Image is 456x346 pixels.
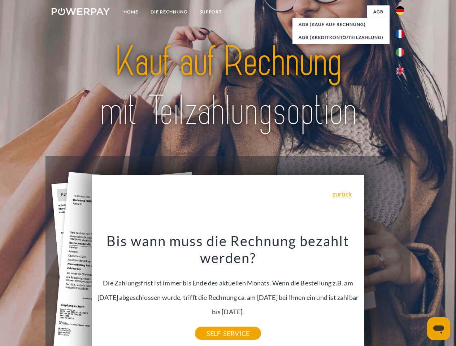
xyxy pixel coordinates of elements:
[396,30,404,38] img: fr
[396,67,404,75] img: en
[367,5,390,18] a: agb
[396,6,404,15] img: de
[144,5,194,18] a: DIE RECHNUNG
[195,327,261,340] a: SELF-SERVICE
[69,35,387,138] img: title-powerpay_de.svg
[96,232,360,267] h3: Bis wann muss die Rechnung bezahlt werden?
[427,317,450,340] iframe: Schaltfläche zum Öffnen des Messaging-Fensters
[292,31,390,44] a: AGB (Kreditkonto/Teilzahlung)
[96,232,360,333] div: Die Zahlungsfrist ist immer bis Ende des aktuellen Monats. Wenn die Bestellung z.B. am [DATE] abg...
[396,48,404,57] img: it
[52,8,110,15] img: logo-powerpay-white.svg
[333,191,352,197] a: zurück
[292,18,390,31] a: AGB (Kauf auf Rechnung)
[117,5,144,18] a: Home
[194,5,228,18] a: SUPPORT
